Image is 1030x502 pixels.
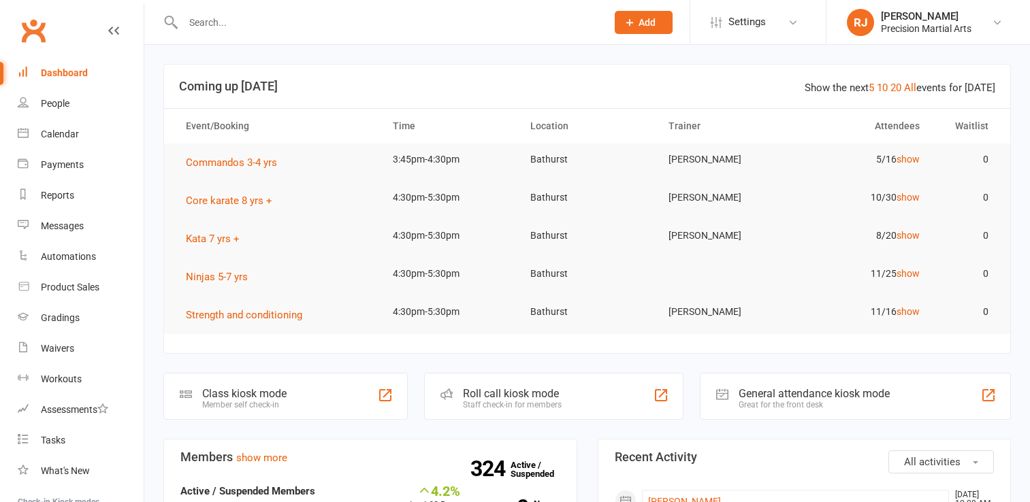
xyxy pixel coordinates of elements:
[463,400,562,409] div: Staff check-in for members
[932,258,1001,290] td: 0
[794,144,932,175] td: 5/16
[381,182,519,214] td: 4:30pm-5:30pm
[877,82,888,94] a: 10
[518,182,656,214] td: Bathurst
[615,450,995,464] h3: Recent Activity
[41,98,69,109] div: People
[739,400,890,409] div: Great for the front desk
[932,109,1001,144] th: Waitlist
[381,144,519,175] td: 3:45pm-4:30pm
[18,272,144,303] a: Product Sales
[18,395,144,425] a: Assessments
[518,296,656,328] td: Bathurst
[186,271,248,283] span: Ninjas 5-7 yrs
[18,119,144,150] a: Calendar
[186,269,257,285] button: Ninjas 5-7 yrs
[41,373,82,384] div: Workouts
[463,387,562,400] div: Roll call kiosk mode
[881,10,971,22] div: [PERSON_NAME]
[41,67,88,78] div: Dashboard
[888,450,994,473] button: All activities
[186,231,249,247] button: Kata 7 yrs +
[186,154,287,171] button: Commandos 3-4 yrs
[932,144,1001,175] td: 0
[904,456,961,468] span: All activities
[18,333,144,364] a: Waivers
[18,456,144,486] a: What's New
[41,129,79,139] div: Calendar
[656,144,794,175] td: [PERSON_NAME]
[932,182,1001,214] td: 0
[470,458,511,479] strong: 324
[518,109,656,144] th: Location
[41,343,74,354] div: Waivers
[739,387,890,400] div: General attendance kiosk mode
[180,485,315,497] strong: Active / Suspended Members
[186,195,272,207] span: Core karate 8 yrs +
[186,193,282,209] button: Core karate 8 yrs +
[18,241,144,272] a: Automations
[186,233,240,245] span: Kata 7 yrs +
[41,220,84,231] div: Messages
[381,220,519,252] td: 4:30pm-5:30pm
[18,425,144,456] a: Tasks
[794,296,932,328] td: 11/16
[805,80,995,96] div: Show the next events for [DATE]
[881,22,971,35] div: Precision Martial Arts
[381,258,519,290] td: 4:30pm-5:30pm
[656,109,794,144] th: Trainer
[897,192,920,203] a: show
[179,13,597,32] input: Search...
[932,296,1001,328] td: 0
[511,450,570,488] a: 324Active / Suspended
[847,9,874,36] div: RJ
[186,307,312,323] button: Strength and conditioning
[18,211,144,241] a: Messages
[794,109,932,144] th: Attendees
[41,465,90,476] div: What's New
[794,220,932,252] td: 8/20
[381,109,519,144] th: Time
[656,182,794,214] td: [PERSON_NAME]
[897,268,920,279] a: show
[794,182,932,214] td: 10/30
[518,144,656,175] td: Bathurst
[656,296,794,328] td: [PERSON_NAME]
[18,180,144,211] a: Reports
[18,150,144,180] a: Payments
[381,296,519,328] td: 4:30pm-5:30pm
[41,251,96,262] div: Automations
[41,190,74,201] div: Reports
[639,17,656,28] span: Add
[656,220,794,252] td: [PERSON_NAME]
[728,7,766,37] span: Settings
[897,154,920,165] a: show
[904,82,916,94] a: All
[890,82,901,94] a: 20
[202,387,287,400] div: Class kiosk mode
[18,303,144,333] a: Gradings
[932,220,1001,252] td: 0
[897,230,920,241] a: show
[236,452,287,464] a: show more
[202,400,287,409] div: Member self check-in
[41,404,108,415] div: Assessments
[16,14,50,48] a: Clubworx
[897,306,920,317] a: show
[410,483,460,498] div: 4.2%
[186,309,302,321] span: Strength and conditioning
[18,58,144,88] a: Dashboard
[615,11,673,34] button: Add
[186,156,277,169] span: Commandos 3-4 yrs
[518,220,656,252] td: Bathurst
[869,82,874,94] a: 5
[518,258,656,290] td: Bathurst
[180,450,560,464] h3: Members
[174,109,381,144] th: Event/Booking
[18,364,144,395] a: Workouts
[18,88,144,119] a: People
[41,159,84,170] div: Payments
[794,258,932,290] td: 11/25
[179,80,995,93] h3: Coming up [DATE]
[41,312,80,323] div: Gradings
